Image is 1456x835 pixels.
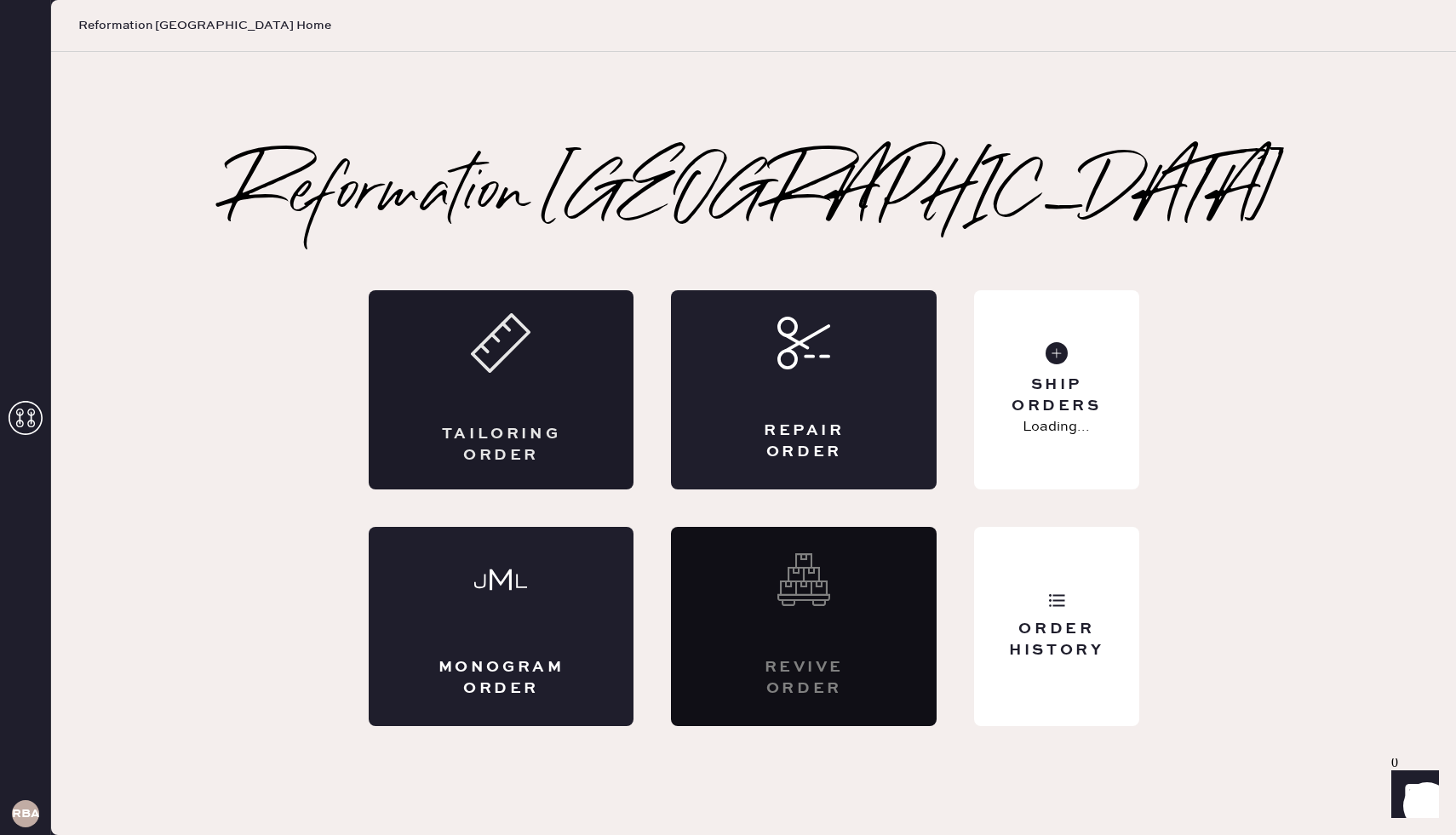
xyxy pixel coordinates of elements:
[437,424,566,466] div: Tailoring Order
[78,17,331,34] span: Reformation [GEOGRAPHIC_DATA] Home
[988,375,1125,417] div: Ship Orders
[671,527,937,726] div: Interested? Contact us at care@hemster.co
[988,619,1125,661] div: Order History
[437,657,566,700] div: Monogram Order
[1023,417,1090,438] p: Loading...
[739,657,868,700] div: Revive order
[227,161,1281,229] h2: Reformation [GEOGRAPHIC_DATA]
[739,420,868,463] div: Repair Order
[1375,758,1448,832] iframe: Front Chat
[12,808,39,820] h3: RBA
